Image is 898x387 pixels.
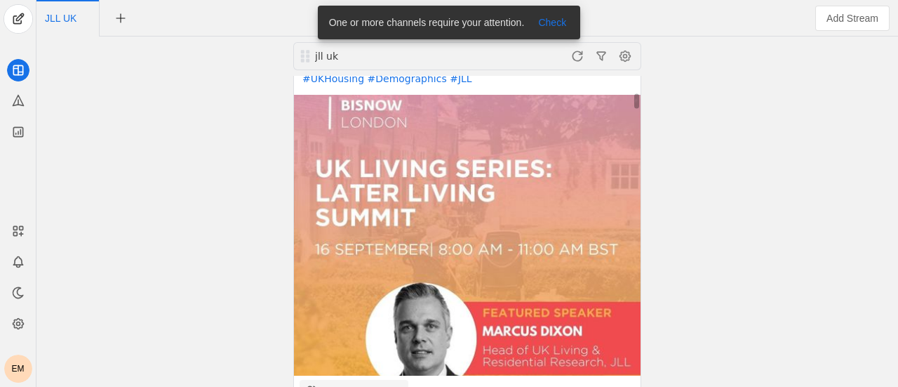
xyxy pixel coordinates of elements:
[826,11,878,25] span: Add Stream
[4,355,32,383] button: EM
[368,73,447,84] a: #Demographics
[315,49,482,63] div: jll uk
[314,49,482,63] div: jll uk
[294,95,641,376] img: undefined
[815,6,890,31] button: Add Stream
[108,12,133,23] app-icon-button: New Tab
[302,73,364,84] a: #UKHousing
[450,73,471,84] a: #JLL
[538,15,566,29] span: Check
[318,6,530,39] div: One or more channels require your attention.
[530,14,575,31] button: Check
[45,13,76,23] span: Click to edit name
